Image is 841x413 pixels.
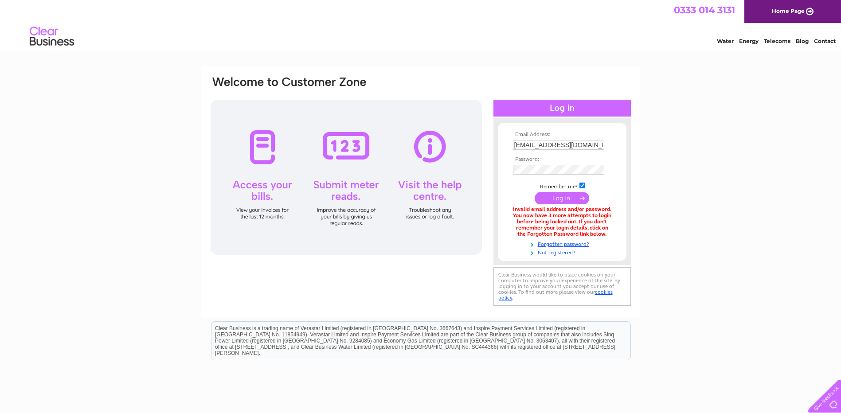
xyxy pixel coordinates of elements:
[674,4,735,16] a: 0333 014 3131
[29,23,74,50] img: logo.png
[513,248,614,256] a: Not registered?
[717,38,734,44] a: Water
[739,38,759,44] a: Energy
[511,132,614,138] th: Email Address:
[814,38,836,44] a: Contact
[498,289,613,301] a: cookies policy
[493,267,631,306] div: Clear Business would like to place cookies on your computer to improve your experience of the sit...
[511,156,614,163] th: Password:
[513,206,611,237] div: Invalid email address and/or password. You now have 3 more attempts to login before being locked ...
[511,181,614,190] td: Remember me?
[796,38,809,44] a: Blog
[764,38,790,44] a: Telecoms
[513,239,614,248] a: Forgotten password?
[211,5,630,43] div: Clear Business is a trading name of Verastar Limited (registered in [GEOGRAPHIC_DATA] No. 3667643...
[535,192,589,204] input: Submit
